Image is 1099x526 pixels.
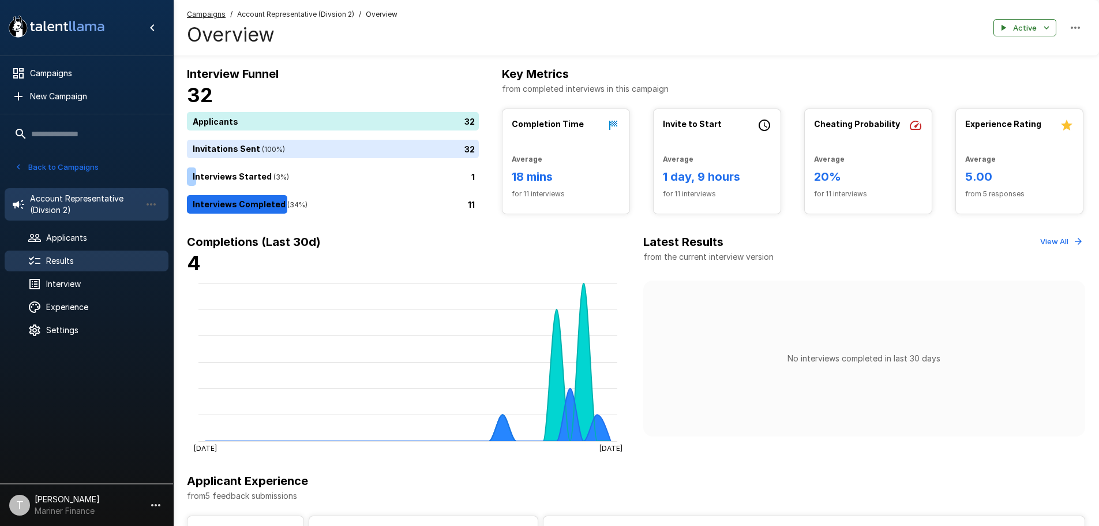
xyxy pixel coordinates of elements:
button: Active [993,19,1056,37]
b: 4 [187,251,201,275]
b: Invite to Start [663,119,722,129]
span: for 11 interviews [814,188,922,200]
u: Campaigns [187,10,226,18]
span: for 11 interviews [663,188,771,200]
span: Overview [366,9,397,20]
b: Experience Rating [965,119,1041,129]
b: 32 [187,83,213,107]
span: / [359,9,361,20]
button: View All [1037,233,1085,251]
tspan: [DATE] [599,443,622,452]
p: 32 [464,115,475,128]
h6: 1 day, 9 hours [663,167,771,186]
h6: 5.00 [965,167,1074,186]
h6: 18 mins [512,167,620,186]
b: Average [663,155,693,163]
p: 11 [468,199,475,211]
b: Latest Results [643,235,723,249]
p: from completed interviews in this campaign [502,83,1085,95]
b: Completion Time [512,119,584,129]
span: for 11 interviews [512,188,620,200]
b: Cheating Probability [814,119,900,129]
b: Completions (Last 30d) [187,235,321,249]
span: Account Representative (Divsion 2) [237,9,354,20]
p: 1 [471,171,475,183]
h4: Overview [187,23,397,47]
b: Average [512,155,542,163]
p: from 5 feedback submissions [187,490,1085,502]
b: Average [814,155,845,163]
span: from 5 responses [965,188,1074,200]
b: Average [965,155,996,163]
b: Key Metrics [502,67,569,81]
b: Interview Funnel [187,67,279,81]
p: 32 [464,143,475,155]
p: No interviews completed in last 30 days [787,353,940,364]
span: / [230,9,232,20]
h6: 20% [814,167,922,186]
tspan: [DATE] [194,443,217,452]
p: from the current interview version [643,251,774,263]
b: Applicant Experience [187,474,308,488]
